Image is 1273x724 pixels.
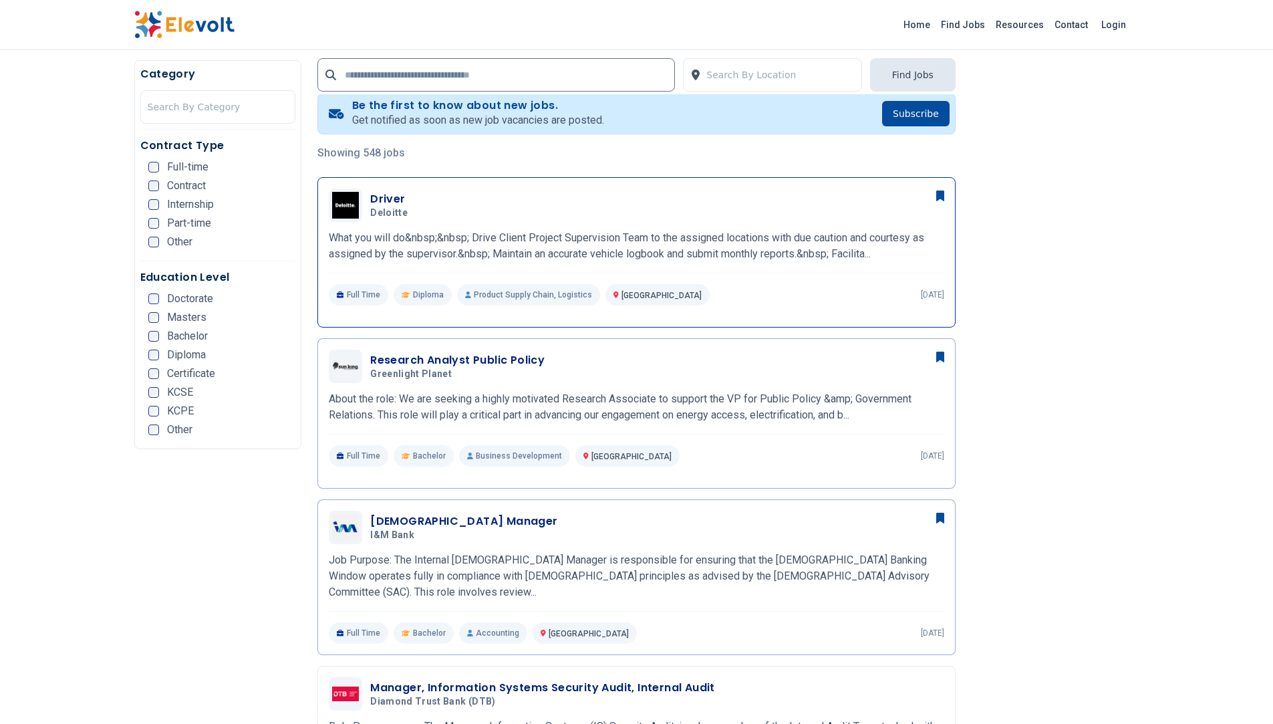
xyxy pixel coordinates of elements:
p: Full Time [329,622,388,644]
input: Doctorate [148,293,159,304]
a: Find Jobs [936,14,990,35]
span: Deloitte [370,207,408,219]
span: [GEOGRAPHIC_DATA] [621,291,702,300]
span: I&M Bank [370,529,414,541]
img: Diamond Trust Bank (DTB) [332,687,359,701]
span: Internship [167,199,214,210]
p: Business Development [459,445,570,467]
a: Contact [1049,14,1093,35]
span: Other [167,425,192,435]
span: Contract [167,180,206,191]
span: Diploma [167,350,206,360]
input: Bachelor [148,331,159,342]
span: Bachelor [413,451,446,461]
h3: Driver [370,191,413,207]
a: Greenlight PlanetResearch Analyst Public PolicyGreenlight PlanetAbout the role: We are seeking a ... [329,350,944,467]
input: Other [148,237,159,247]
span: Masters [167,312,206,323]
span: Diploma [413,289,444,300]
span: [GEOGRAPHIC_DATA] [549,629,629,638]
h3: Manager, Information Systems Security Audit, Internal Audit [370,680,715,696]
input: Internship [148,199,159,210]
a: Home [898,14,936,35]
span: Greenlight Planet [370,368,452,380]
h3: [DEMOGRAPHIC_DATA] Manager [370,513,557,529]
span: Certificate [167,368,215,379]
p: Product Supply Chain, Logistics [457,284,600,306]
p: About the role: We are seeking a highly motivated Research Associate to support the VP for Public... [329,391,944,423]
span: Bachelor [167,331,208,342]
p: Job Purpose: The Internal [DEMOGRAPHIC_DATA] Manager is responsible for ensuring that the [DEMOGR... [329,552,944,600]
p: What you will do&nbsp;&nbsp; Drive Client Project Supervision Team to the assigned locations with... [329,230,944,262]
a: Login [1093,11,1134,38]
p: [DATE] [921,289,944,300]
a: DeloitteDriverDeloitteWhat you will do&nbsp;&nbsp; Drive Client Project Supervision Team to the a... [329,189,944,306]
input: Contract [148,180,159,191]
a: I&M Bank[DEMOGRAPHIC_DATA] ManagerI&M BankJob Purpose: The Internal [DEMOGRAPHIC_DATA] Manager is... [329,511,944,644]
span: [GEOGRAPHIC_DATA] [591,452,672,461]
h5: Contract Type [140,138,296,154]
p: Get notified as soon as new job vacancies are posted. [352,112,604,128]
h4: Be the first to know about new jobs. [352,99,604,112]
span: Part-time [167,218,211,229]
p: [DATE] [921,451,944,461]
button: Subscribe [882,101,950,126]
p: Full Time [329,284,388,306]
p: Showing 548 jobs [317,145,956,161]
span: Diamond Trust Bank (DTB) [370,696,495,708]
h3: Research Analyst Public Policy [370,352,545,368]
span: Full-time [167,162,208,172]
a: Resources [990,14,1049,35]
h5: Category [140,66,296,82]
input: Diploma [148,350,159,360]
iframe: Advertisement [972,92,1139,493]
input: Other [148,425,159,435]
input: KCSE [148,387,159,398]
input: Certificate [148,368,159,379]
img: Greenlight Planet [332,362,359,370]
input: Part-time [148,218,159,229]
img: Deloitte [332,192,359,219]
button: Find Jobs [870,58,956,92]
span: Doctorate [167,293,213,304]
input: Full-time [148,162,159,172]
span: Other [167,237,192,247]
img: I&M Bank [332,514,359,541]
span: KCPE [167,406,194,416]
span: Bachelor [413,628,446,638]
input: KCPE [148,406,159,416]
p: [DATE] [921,628,944,638]
p: Full Time [329,445,388,467]
iframe: Chat Widget [1206,660,1273,724]
h5: Education Level [140,269,296,285]
img: Elevolt [134,11,235,39]
span: KCSE [167,387,193,398]
input: Masters [148,312,159,323]
p: Accounting [459,622,527,644]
